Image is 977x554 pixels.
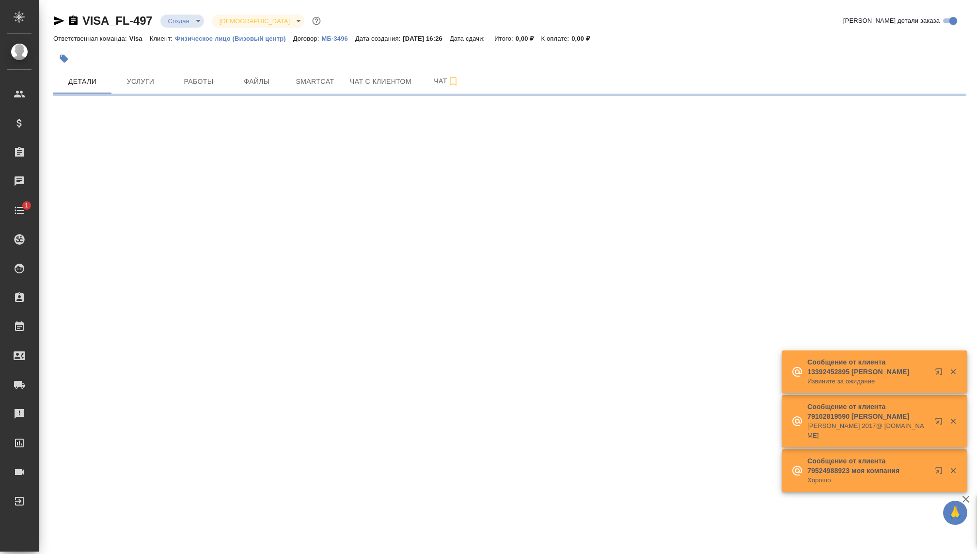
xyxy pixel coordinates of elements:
svg: Подписаться [447,76,459,87]
p: Сообщение от клиента 79524988923 моя компания [807,456,929,475]
button: Создан [165,17,192,25]
button: Скопировать ссылку для ЯМессенджера [53,15,65,27]
p: Итого: [494,35,515,42]
p: Клиент: [150,35,175,42]
p: Дата создания: [355,35,403,42]
p: Физическое лицо (Визовый центр) [175,35,293,42]
button: Скопировать ссылку [67,15,79,27]
p: МБ-3496 [321,35,355,42]
button: [DEMOGRAPHIC_DATA] [217,17,293,25]
p: Ответственная команда: [53,35,129,42]
span: [PERSON_NAME] детали заказа [843,16,940,26]
button: Закрыть [943,367,963,376]
p: [DATE] 16:26 [403,35,450,42]
span: Чат [423,75,470,87]
span: Файлы [234,76,280,88]
p: [PERSON_NAME] 2017@ [DOMAIN_NAME] [807,421,929,441]
a: VISA_FL-497 [82,14,153,27]
p: Извините за ожидание [807,377,929,386]
span: Работы [175,76,222,88]
p: Хорошо [807,475,929,485]
p: Договор: [293,35,322,42]
button: Доп статусы указывают на важность/срочность заказа [310,15,323,27]
a: 1 [2,198,36,222]
p: К оплате: [541,35,572,42]
p: Сообщение от клиента 13392452895 [PERSON_NAME] [807,357,929,377]
span: Smartcat [292,76,338,88]
p: Дата сдачи: [450,35,487,42]
span: Чат с клиентом [350,76,411,88]
button: Открыть в новой вкладке [929,461,952,484]
div: Создан [212,15,304,28]
p: Visa [129,35,150,42]
span: Детали [59,76,106,88]
button: Открыть в новой вкладке [929,412,952,435]
button: Открыть в новой вкладке [929,362,952,385]
a: Физическое лицо (Визовый центр) [175,34,293,42]
button: Закрыть [943,417,963,426]
span: Услуги [117,76,164,88]
div: Создан [160,15,204,28]
p: Сообщение от клиента 79102819590 [PERSON_NAME] [807,402,929,421]
button: Закрыть [943,466,963,475]
a: МБ-3496 [321,34,355,42]
button: Добавить тэг [53,48,75,69]
span: 1 [19,201,34,210]
p: 0,00 ₽ [516,35,541,42]
p: 0,00 ₽ [571,35,597,42]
